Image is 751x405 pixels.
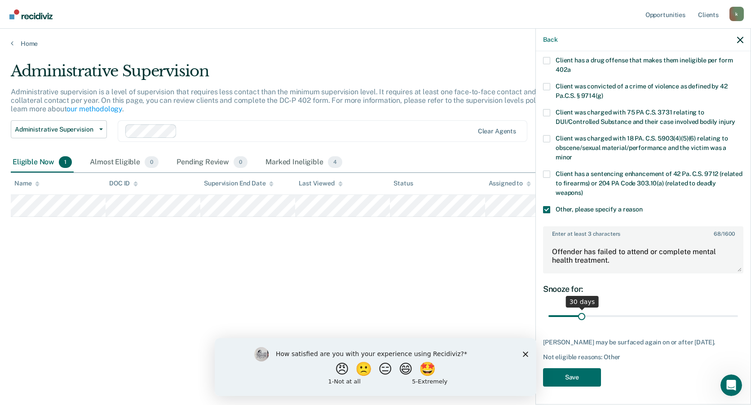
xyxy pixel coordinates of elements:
div: Assigned to [489,180,531,187]
span: Client has a sentencing enhancement of 42 Pa. C.S. 9712 (related to firearms) or 204 PA Code 303.... [556,170,742,196]
div: Eligible Now [11,153,74,172]
span: Client was charged with 75 PA C.S. 3731 relating to DUI/Controlled Substance and their case invol... [556,109,735,125]
div: Status [393,180,413,187]
button: Back [543,36,557,44]
div: Snooze for: [543,284,743,294]
p: Administrative supervision is a level of supervision that requires less contact than the minimum ... [11,88,567,113]
img: Recidiviz [9,9,53,19]
button: Profile dropdown button [729,7,744,21]
div: Clear agents [478,128,516,135]
div: DOC ID [109,180,138,187]
div: Administrative Supervision [11,62,574,88]
iframe: Survey by Kim from Recidiviz [215,338,536,396]
span: Client has a drug offense that makes them ineligible per form 402a [556,57,733,73]
label: Enter at least 3 characters [544,227,742,237]
a: our methodology [66,105,122,113]
div: 30 days [566,296,599,308]
iframe: Intercom live chat [720,374,742,396]
span: Administrative Supervision [15,126,96,133]
span: / 1600 [714,231,734,237]
textarea: Offender has failed to attend or complete mental health treatment. [544,239,742,273]
div: [PERSON_NAME] may be surfaced again on or after [DATE]. [543,339,743,346]
div: k [729,7,744,21]
span: 1 [59,156,72,168]
button: Save [543,368,601,387]
span: 4 [328,156,342,168]
span: 68 [714,231,721,237]
div: Marked Ineligible [264,153,344,172]
span: 0 [234,156,247,168]
div: Not eligible reasons: Other [543,353,743,361]
div: Last Viewed [299,180,342,187]
span: Client was charged with 18 PA. C.S. 5903(4)(5)(6) relating to obscene/sexual material/performance... [556,135,728,161]
div: Almost Eligible [88,153,160,172]
div: Supervision End Date [204,180,274,187]
div: Name [14,180,40,187]
span: Client was convicted of a crime of violence as defined by 42 Pa.C.S. § 9714(g) [556,83,728,99]
span: 0 [145,156,159,168]
div: Pending Review [175,153,249,172]
a: Home [11,40,740,48]
span: Other, please specify a reason [556,206,643,213]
